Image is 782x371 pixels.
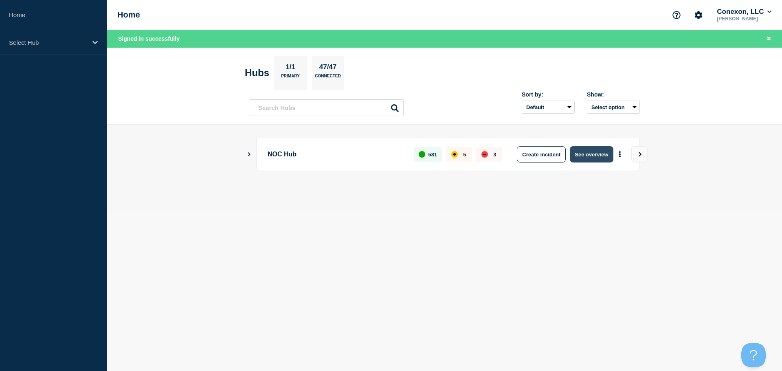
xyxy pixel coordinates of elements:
[247,151,251,158] button: Show Connected Hubs
[9,39,87,46] p: Select Hub
[315,74,340,82] p: Connected
[117,10,140,20] h1: Home
[118,35,180,42] span: Signed in successfully
[428,151,437,158] p: 581
[268,146,405,162] p: NOC Hub
[517,146,566,162] button: Create incident
[587,91,640,98] div: Show:
[316,63,340,74] p: 47/47
[631,146,648,162] button: View
[764,34,774,44] button: Close banner
[587,101,640,114] button: Select option
[283,63,299,74] p: 1/1
[615,147,625,162] button: More actions
[690,7,707,24] button: Account settings
[451,151,458,158] div: affected
[245,67,269,79] h2: Hubs
[715,8,773,16] button: Conexon, LLC
[419,151,425,158] div: up
[522,101,575,114] select: Sort by
[281,74,300,82] p: Primary
[570,146,613,162] button: See overview
[463,151,466,158] p: 5
[715,16,773,22] p: [PERSON_NAME]
[493,151,496,158] p: 3
[741,343,766,367] iframe: Help Scout Beacon - Open
[668,7,685,24] button: Support
[481,151,488,158] div: down
[249,99,404,116] input: Search Hubs
[522,91,575,98] div: Sort by:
